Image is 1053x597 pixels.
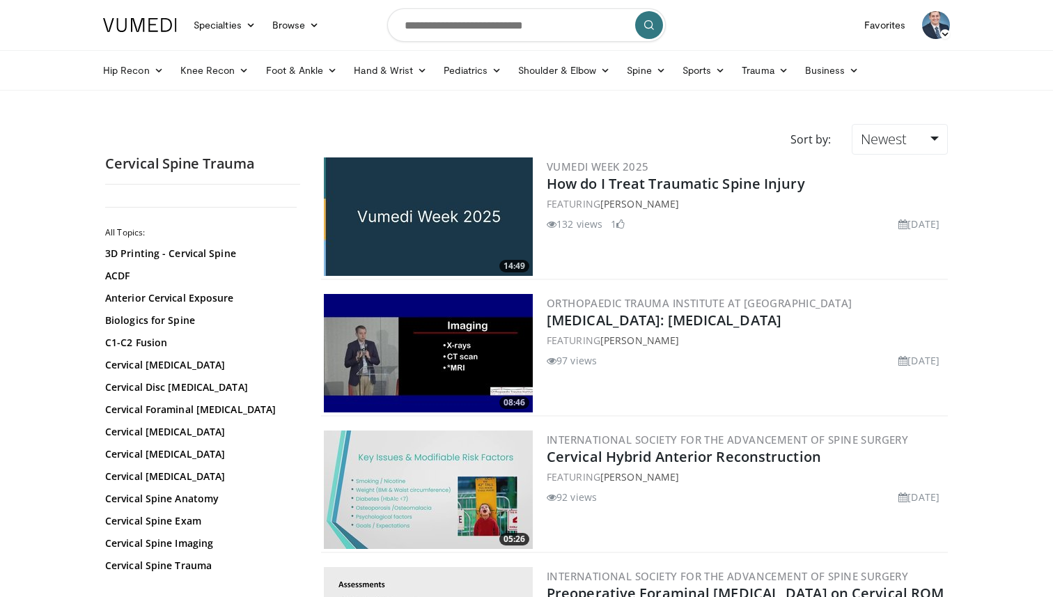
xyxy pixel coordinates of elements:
[105,269,293,283] a: ACDF
[105,514,293,528] a: Cervical Spine Exam
[105,536,293,550] a: Cervical Spine Imaging
[105,470,293,483] a: Cervical [MEDICAL_DATA]
[547,353,597,368] li: 97 views
[733,56,797,84] a: Trauma
[499,396,529,409] span: 08:46
[324,431,533,549] a: 05:26
[797,56,868,84] a: Business
[618,56,673,84] a: Spine
[324,157,533,276] img: 3e85b021-d371-4c6c-86b2-5d891279e1ed.jpg.300x170_q85_crop-smart_upscale.jpg
[105,403,293,417] a: Cervical Foraminal [MEDICAL_DATA]
[258,56,346,84] a: Foot & Ankle
[95,56,172,84] a: Hip Recon
[105,336,293,350] a: C1-C2 Fusion
[324,157,533,276] a: 14:49
[499,260,529,272] span: 14:49
[547,196,945,211] div: FEATURING
[861,130,907,148] span: Newest
[898,217,939,231] li: [DATE]
[105,559,293,573] a: Cervical Spine Trauma
[600,334,679,347] a: [PERSON_NAME]
[105,425,293,439] a: Cervical [MEDICAL_DATA]
[105,492,293,506] a: Cervical Spine Anatomy
[324,431,533,549] img: 190614df-fe2a-4e0e-b1b7-4a5566963ebb.300x170_q85_crop-smart_upscale.jpg
[499,533,529,545] span: 05:26
[674,56,734,84] a: Sports
[324,294,533,412] img: 8300e3d2-3c64-4d20-aebd-8eddedbf431f.300x170_q85_crop-smart_upscale.jpg
[105,247,293,261] a: 3D Printing - Cervical Spine
[172,56,258,84] a: Knee Recon
[547,333,945,348] div: FEATURING
[856,11,914,39] a: Favorites
[600,470,679,483] a: [PERSON_NAME]
[547,296,852,310] a: Orthopaedic Trauma Institute at [GEOGRAPHIC_DATA]
[105,291,293,305] a: Anterior Cervical Exposure
[547,311,781,329] a: [MEDICAL_DATA]: [MEDICAL_DATA]
[611,217,625,231] li: 1
[780,124,841,155] div: Sort by:
[345,56,435,84] a: Hand & Wrist
[324,294,533,412] a: 08:46
[105,380,293,394] a: Cervical Disc [MEDICAL_DATA]
[547,470,945,484] div: FEATURING
[547,160,648,173] a: Vumedi Week 2025
[387,8,666,42] input: Search topics, interventions
[105,155,300,173] h2: Cervical Spine Trauma
[264,11,328,39] a: Browse
[898,353,939,368] li: [DATE]
[922,11,950,39] img: Avatar
[547,569,908,583] a: International Society for the Advancement of Spine Surgery
[547,490,597,504] li: 92 views
[547,217,602,231] li: 132 views
[105,358,293,372] a: Cervical [MEDICAL_DATA]
[547,447,821,466] a: Cervical Hybrid Anterior Reconstruction
[547,174,805,193] a: How do I Treat Traumatic Spine Injury
[105,227,297,238] h2: All Topics:
[185,11,264,39] a: Specialties
[105,313,293,327] a: Biologics for Spine
[103,18,177,32] img: VuMedi Logo
[852,124,948,155] a: Newest
[435,56,510,84] a: Pediatrics
[105,581,293,595] a: Cervical [MEDICAL_DATA]
[898,490,939,504] li: [DATE]
[547,433,908,447] a: International Society for the Advancement of Spine Surgery
[600,197,679,210] a: [PERSON_NAME]
[105,447,293,461] a: Cervical [MEDICAL_DATA]
[510,56,618,84] a: Shoulder & Elbow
